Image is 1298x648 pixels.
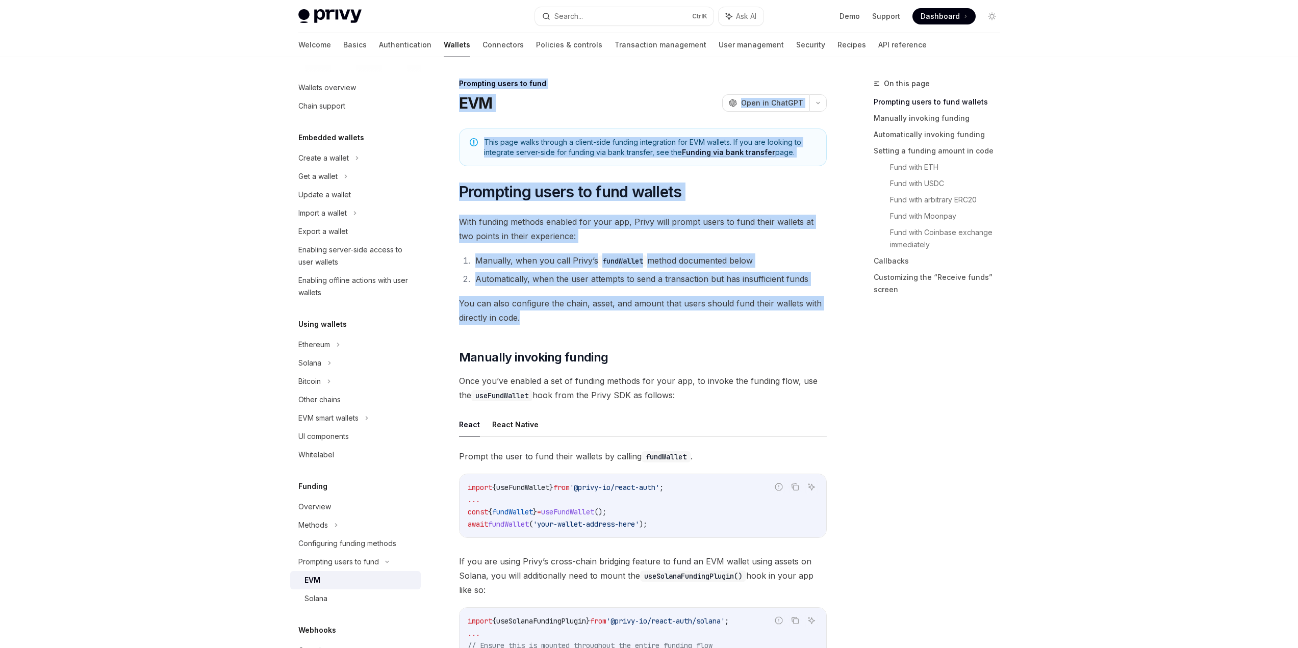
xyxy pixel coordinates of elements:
[290,97,421,115] a: Chain support
[298,274,415,299] div: Enabling offline actions with user wallets
[874,126,1008,143] a: Automatically invoking funding
[805,480,818,494] button: Ask AI
[459,349,608,366] span: Manually invoking funding
[459,183,682,201] span: Prompting users to fund wallets
[468,616,492,626] span: import
[444,33,470,57] a: Wallets
[872,11,900,21] a: Support
[553,483,570,492] span: from
[298,244,415,268] div: Enabling server-side access to user wallets
[290,222,421,241] a: Export a wallet
[640,571,746,582] code: useSolanaFundingPlugin()
[682,148,775,157] a: Funding via bank transfer
[488,520,529,529] span: fundWallet
[492,483,496,492] span: {
[468,495,480,504] span: ...
[459,449,827,463] span: Prompt the user to fund their wallets by calling .
[554,10,583,22] div: Search...
[529,520,533,529] span: (
[298,207,347,219] div: Import a wallet
[725,616,729,626] span: ;
[659,483,664,492] span: ;
[298,430,349,443] div: UI components
[736,11,756,21] span: Ask AI
[298,412,359,424] div: EVM smart wallets
[298,357,321,369] div: Solana
[298,480,327,493] h5: Funding
[290,446,421,464] a: Whitelabel
[290,186,421,204] a: Update a wallet
[874,143,1008,159] a: Setting a funding amount in code
[298,501,331,513] div: Overview
[772,480,785,494] button: Report incorrect code
[484,137,816,158] span: This page walks through a client-side funding integration for EVM wallets. If you are looking to ...
[884,77,930,90] span: On this page
[772,614,785,627] button: Report incorrect code
[874,94,1008,110] a: Prompting users to fund wallets
[298,132,364,144] h5: Embedded wallets
[468,483,492,492] span: import
[536,33,602,57] a: Policies & controls
[912,8,976,24] a: Dashboard
[496,483,549,492] span: useFundWallet
[459,554,827,597] span: If you are using Privy’s cross-chain bridging feature to fund an EVM wallet using assets on Solan...
[472,253,827,268] li: Manually, when you call Privy’s method documented below
[298,537,396,550] div: Configuring funding methods
[290,571,421,589] a: EVM
[298,449,334,461] div: Whitelabel
[298,33,331,57] a: Welcome
[298,82,356,94] div: Wallets overview
[298,225,348,238] div: Export a wallet
[459,412,480,436] button: React
[541,507,594,516] span: useFundWallet
[471,390,532,401] code: useFundWallet
[615,33,706,57] a: Transaction management
[492,507,533,516] span: fundWallet
[488,507,492,516] span: {
[535,7,714,25] button: Search...CtrlK
[598,255,647,267] code: fundWallet
[290,589,421,608] a: Solana
[290,498,421,516] a: Overview
[290,534,421,553] a: Configuring funding methods
[304,574,320,586] div: EVM
[874,110,1008,126] a: Manually invoking funding
[878,33,927,57] a: API reference
[839,11,860,21] a: Demo
[379,33,431,57] a: Authentication
[298,624,336,636] h5: Webhooks
[298,9,362,23] img: light logo
[459,215,827,243] span: With funding methods enabled for your app, Privy will prompt users to fund their wallets at two p...
[642,451,691,462] code: fundWallet
[890,159,1008,175] a: Fund with ETH
[468,520,488,529] span: await
[343,33,367,57] a: Basics
[890,192,1008,208] a: Fund with arbitrary ERC20
[570,483,659,492] span: '@privy-io/react-auth'
[298,100,345,112] div: Chain support
[837,33,866,57] a: Recipes
[890,175,1008,192] a: Fund with USDC
[492,412,539,436] button: React Native
[722,94,809,112] button: Open in ChatGPT
[533,520,639,529] span: 'your-wallet-address-here'
[533,507,537,516] span: }
[304,592,327,605] div: Solana
[298,152,349,164] div: Create a wallet
[741,98,803,108] span: Open in ChatGPT
[298,375,321,387] div: Bitcoin
[788,614,802,627] button: Copy the contents from the code block
[298,318,347,330] h5: Using wallets
[298,556,379,568] div: Prompting users to fund
[692,12,707,20] span: Ctrl K
[594,507,606,516] span: ();
[472,272,827,286] li: Automatically, when the user attempts to send a transaction but has insufficient funds
[590,616,606,626] span: from
[459,296,827,325] span: You can also configure the chain, asset, and amount that users should fund their wallets with dir...
[921,11,960,21] span: Dashboard
[459,94,493,112] h1: EVM
[874,269,1008,298] a: Customizing the “Receive funds” screen
[890,224,1008,253] a: Fund with Coinbase exchange immediately
[496,616,586,626] span: useSolanaFundingPlugin
[470,138,478,146] svg: Note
